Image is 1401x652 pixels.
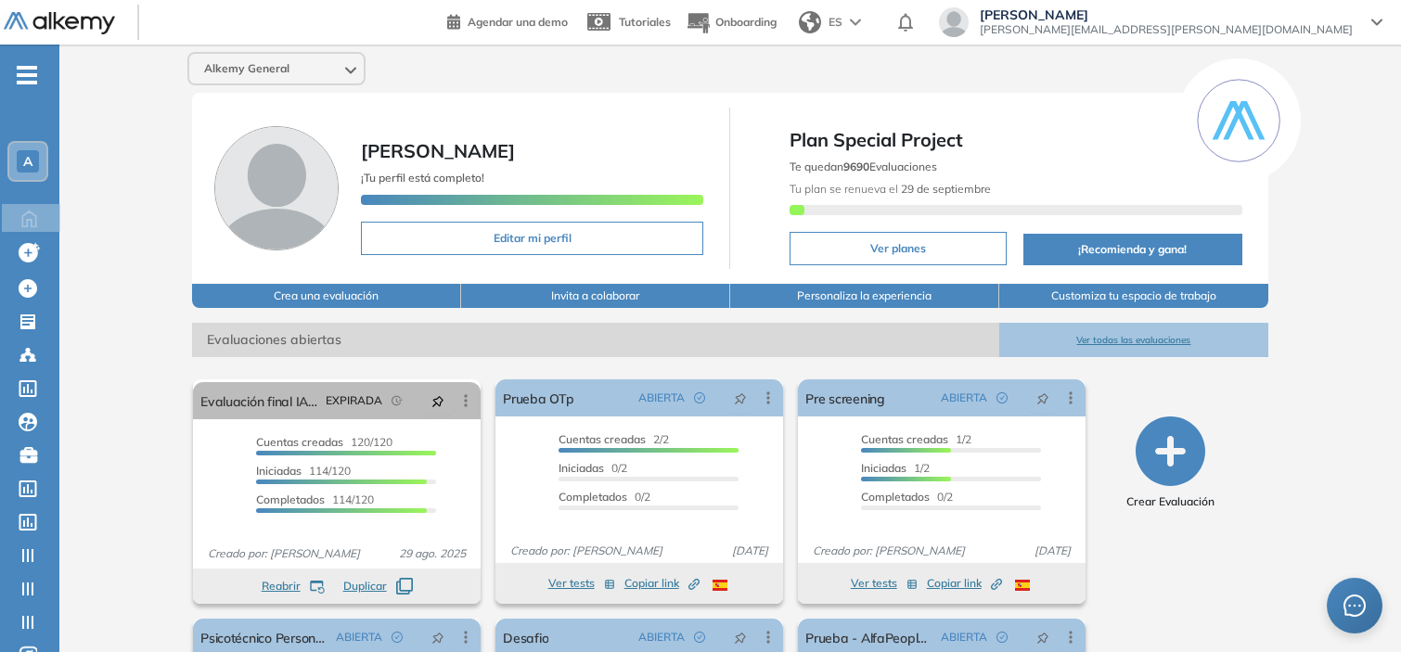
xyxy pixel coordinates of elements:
span: 1/2 [861,432,971,446]
span: Creado por: [PERSON_NAME] [200,545,367,562]
span: Crear Evaluación [1126,493,1215,510]
span: Alkemy General [204,61,289,76]
span: [PERSON_NAME] [361,139,515,162]
span: 29 ago. 2025 [392,545,473,562]
button: Onboarding [686,3,777,43]
span: [DATE] [1027,543,1078,559]
span: [DATE] [725,543,776,559]
button: Customiza tu espacio de trabajo [999,284,1268,308]
img: ESP [1015,580,1030,591]
button: pushpin [1022,383,1063,413]
img: arrow [850,19,861,26]
span: Onboarding [715,15,777,29]
span: ¡Tu perfil está completo! [361,171,484,185]
span: [PERSON_NAME] [980,7,1353,22]
button: pushpin [418,622,458,652]
span: pushpin [431,393,444,408]
button: Ver tests [851,572,918,594]
button: pushpin [418,386,458,415]
button: pushpin [720,622,761,652]
span: pushpin [431,630,444,645]
span: pushpin [734,630,747,645]
span: Evaluaciones abiertas [192,323,999,357]
span: 1/2 [861,461,930,475]
span: Plan Special Project [790,126,1241,154]
span: ABIERTA [638,390,685,406]
i: - [17,73,37,77]
span: check-circle [392,632,403,643]
span: check-circle [694,632,705,643]
span: 114/120 [256,464,351,478]
button: Crear Evaluación [1126,416,1215,510]
span: Cuentas creadas [256,435,343,449]
span: Tutoriales [619,15,671,29]
span: Completados [861,490,930,504]
span: Tu plan se renueva el [790,182,991,196]
span: message [1343,594,1367,618]
span: Agendar una demo [468,15,568,29]
span: ABIERTA [941,629,987,646]
span: ABIERTA [336,629,382,646]
span: Copiar link [927,575,1002,592]
span: check-circle [996,392,1008,403]
button: Copiar link [624,572,700,594]
a: Agendar una demo [447,9,568,32]
span: Duplicar [343,578,387,594]
span: 114/120 [256,492,374,506]
span: pushpin [1036,390,1049,405]
span: check-circle [996,632,1008,643]
span: Creado por: [PERSON_NAME] [805,543,972,559]
span: Cuentas creadas [559,432,646,446]
span: Iniciadas [256,464,302,478]
button: ¡Recomienda y gana! [1023,234,1242,265]
a: Prueba OTp [503,379,573,416]
span: Completados [256,492,325,506]
span: field-time [392,395,403,406]
span: A [23,154,32,169]
img: world [799,11,821,33]
span: Cuentas creadas [861,432,948,446]
span: 0/2 [559,490,650,504]
button: Editar mi perfil [361,222,703,255]
span: pushpin [734,390,747,405]
a: Pre screening [805,379,885,416]
button: Ver planes [790,232,1006,265]
span: pushpin [1036,630,1049,645]
button: Crea una evaluación [192,284,461,308]
span: 2/2 [559,432,669,446]
span: Completados [559,490,627,504]
img: Logo [4,12,115,35]
button: Invita a colaborar [461,284,730,308]
span: check-circle [694,392,705,403]
span: Te quedan Evaluaciones [790,160,937,173]
span: Reabrir [262,578,301,594]
button: Ver todas las evaluaciones [999,323,1268,357]
span: 120/120 [256,435,392,449]
span: EXPIRADA [326,392,382,409]
span: Creado por: [PERSON_NAME] [503,543,670,559]
span: 0/2 [559,461,627,475]
button: Personaliza la experiencia [730,284,999,308]
b: 29 de septiembre [898,182,991,196]
span: 0/2 [861,490,953,504]
span: Copiar link [624,575,700,592]
img: ESP [713,580,727,591]
button: Copiar link [927,572,1002,594]
button: Reabrir [262,578,325,594]
button: pushpin [1022,622,1063,652]
span: ES [829,14,842,31]
span: Iniciadas [559,461,604,475]
button: Duplicar [343,578,413,594]
span: Iniciadas [861,461,906,475]
b: 9690 [843,160,869,173]
button: Ver tests [548,572,615,594]
span: [PERSON_NAME][EMAIL_ADDRESS][PERSON_NAME][DOMAIN_NAME] [980,22,1353,37]
button: pushpin [720,383,761,413]
span: ABIERTA [638,629,685,646]
a: Evaluación final IA Academy | Pomelo [200,382,318,419]
span: ABIERTA [941,390,987,406]
img: Foto de perfil [214,126,339,250]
